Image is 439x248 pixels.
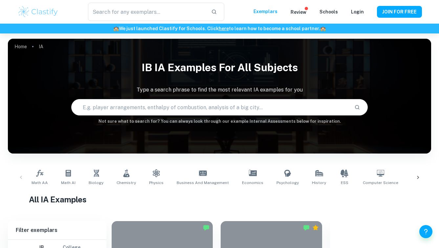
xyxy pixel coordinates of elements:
[291,9,306,16] p: Review
[113,26,119,31] span: 🏫
[1,25,438,32] h6: We just launched Clastify for Schools. Click to learn how to become a school partner.
[352,102,363,113] button: Search
[177,180,229,186] span: Business and Management
[320,26,326,31] span: 🏫
[8,118,431,125] h6: Not sure what to search for? You can always look through our example Internal Assessments below f...
[89,180,103,186] span: Biology
[312,224,319,231] div: Premium
[351,9,364,14] a: Login
[117,180,136,186] span: Chemistry
[377,6,422,18] button: JOIN FOR FREE
[341,180,348,186] span: ESS
[219,26,229,31] a: here
[8,57,431,78] h1: IB IA examples for all subjects
[303,224,310,231] img: Marked
[72,98,349,116] input: E.g. player arrangements, enthalpy of combustion, analysis of a big city...
[419,225,432,238] button: Help and Feedback
[203,224,209,231] img: Marked
[8,86,431,94] p: Type a search phrase to find the most relevant IA examples for you
[17,5,59,18] img: Clastify logo
[276,180,299,186] span: Psychology
[14,42,27,51] a: Home
[61,180,76,186] span: Math AI
[319,9,338,14] a: Schools
[363,180,398,186] span: Computer Science
[253,8,277,15] p: Exemplars
[29,194,410,205] h1: All IA Examples
[39,43,43,50] p: IA
[149,180,164,186] span: Physics
[242,180,263,186] span: Economics
[32,180,48,186] span: Math AA
[88,3,206,21] input: Search for any exemplars...
[312,180,326,186] span: History
[8,221,106,239] h6: Filter exemplars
